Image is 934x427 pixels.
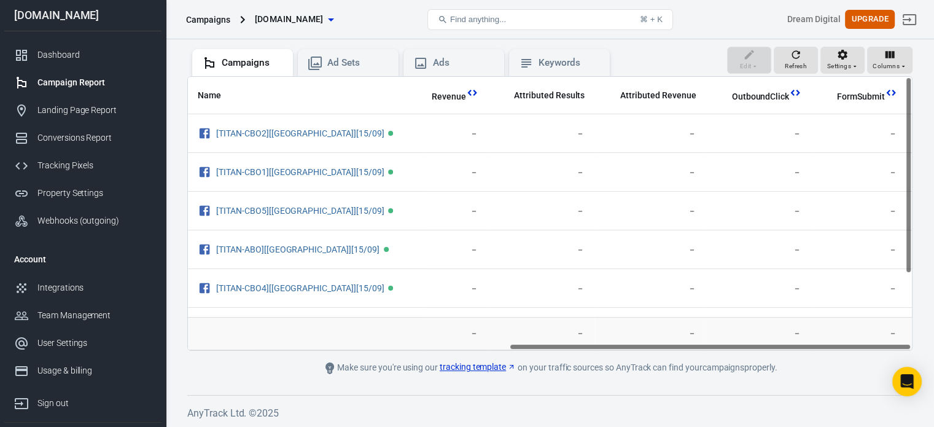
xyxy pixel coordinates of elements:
[4,10,162,21] div: [DOMAIN_NAME]
[433,57,494,69] div: Ads
[37,187,152,200] div: Property Settings
[37,104,152,117] div: Landing Page Report
[4,302,162,329] a: Team Management
[892,367,922,396] div: Open Intercom Messenger
[4,207,162,235] a: Webhooks (outgoing)
[37,337,152,350] div: User Settings
[4,69,162,96] a: Campaign Report
[4,357,162,385] a: Usage & billing
[37,159,152,172] div: Tracking Pixels
[787,13,840,26] div: Account id: 3Y0cixK8
[250,8,338,31] button: [DOMAIN_NAME]
[327,57,389,69] div: Ad Sets
[785,61,807,72] span: Refresh
[427,9,673,30] button: Find anything...⌘ + K
[37,309,152,322] div: Team Management
[4,329,162,357] a: User Settings
[37,397,152,410] div: Sign out
[4,124,162,152] a: Conversions Report
[827,61,851,72] span: Settings
[4,385,162,417] a: Sign out
[450,15,506,24] span: Find anything...
[539,57,600,69] div: Keywords
[274,361,827,375] div: Make sure you're using our on your traffic sources so AnyTrack can find your campaigns properly.
[37,49,152,61] div: Dashboard
[845,10,895,29] button: Upgrade
[186,14,230,26] div: Campaigns
[440,361,516,374] a: tracking template
[774,47,818,74] button: Refresh
[37,131,152,144] div: Conversions Report
[640,15,663,24] div: ⌘ + K
[4,41,162,69] a: Dashboard
[4,274,162,302] a: Integrations
[4,245,162,274] li: Account
[37,281,152,294] div: Integrations
[820,47,865,74] button: Settings
[37,214,152,227] div: Webhooks (outgoing)
[37,364,152,377] div: Usage & billing
[187,405,913,421] h6: AnyTrack Ltd. © 2025
[867,47,913,74] button: Columns
[895,5,924,34] a: Sign out
[37,76,152,89] div: Campaign Report
[4,96,162,124] a: Landing Page Report
[4,152,162,179] a: Tracking Pixels
[873,61,900,72] span: Columns
[255,12,324,27] span: bdcnews.site
[222,57,283,69] div: Campaigns
[4,179,162,207] a: Property Settings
